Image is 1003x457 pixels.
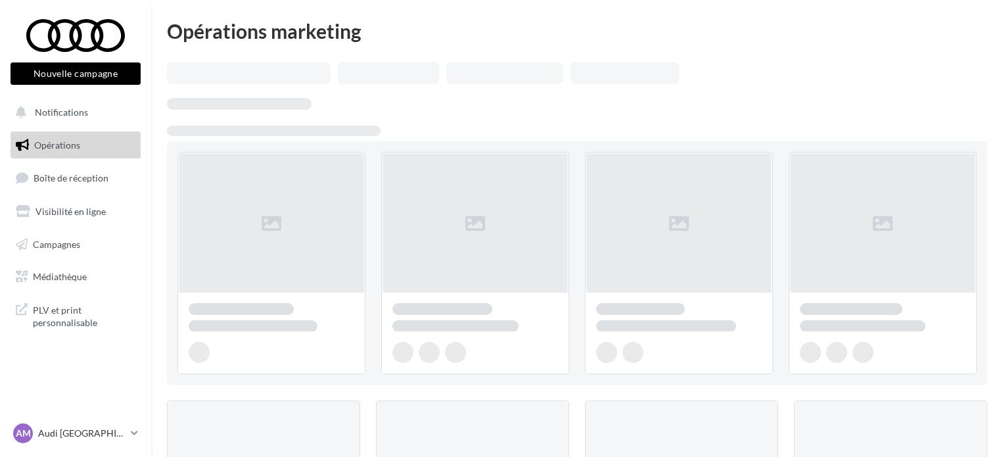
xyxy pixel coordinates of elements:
span: Notifications [35,107,88,118]
span: Campagnes [33,238,80,249]
a: Boîte de réception [8,164,143,192]
span: AM [16,427,31,440]
a: AM Audi [GEOGRAPHIC_DATA][PERSON_NAME] [11,421,141,446]
span: Visibilité en ligne [35,206,106,217]
span: Boîte de réception [34,172,108,183]
p: Audi [GEOGRAPHIC_DATA][PERSON_NAME] [38,427,126,440]
span: PLV et print personnalisable [33,301,135,329]
a: Campagnes [8,231,143,258]
button: Notifications [8,99,138,126]
span: Opérations [34,139,80,151]
a: Médiathèque [8,263,143,291]
a: Visibilité en ligne [8,198,143,226]
span: Médiathèque [33,271,87,282]
button: Nouvelle campagne [11,62,141,85]
div: Opérations marketing [167,21,987,41]
a: Opérations [8,132,143,159]
a: PLV et print personnalisable [8,296,143,335]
